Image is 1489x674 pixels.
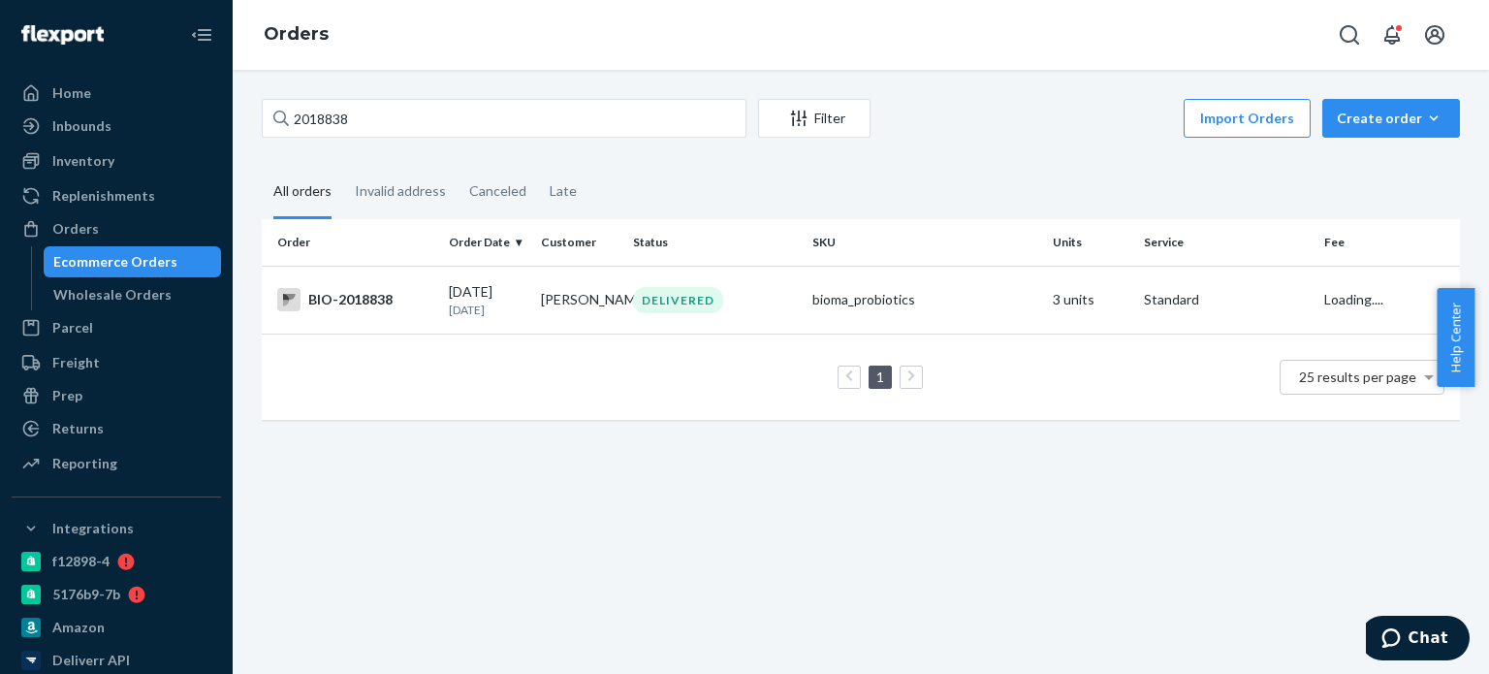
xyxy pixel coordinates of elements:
div: Invalid address [355,166,446,216]
div: Freight [52,353,100,372]
a: Amazon [12,612,221,643]
button: Open notifications [1373,16,1411,54]
div: All orders [273,166,332,219]
button: Help Center [1437,288,1474,387]
a: Home [12,78,221,109]
button: Create order [1322,99,1460,138]
div: 5176b9-7b [52,585,120,604]
a: Freight [12,347,221,378]
div: Home [52,83,91,103]
a: 5176b9-7b [12,579,221,610]
button: Open account menu [1415,16,1454,54]
div: Create order [1337,109,1445,128]
div: Returns [52,419,104,438]
button: Import Orders [1184,99,1311,138]
td: [PERSON_NAME] [533,266,625,334]
span: 25 results per page [1299,369,1416,385]
a: Page 1 is your current page [872,369,888,385]
button: Close Navigation [182,16,221,54]
button: Open Search Box [1330,16,1369,54]
button: Integrations [12,513,221,544]
th: Order Date [441,219,533,266]
div: Prep [52,386,82,405]
td: Loading.... [1316,266,1460,334]
button: Filter [758,99,871,138]
div: DELIVERED [633,287,723,313]
div: Replenishments [52,186,155,206]
th: Units [1045,219,1137,266]
div: Inbounds [52,116,111,136]
a: Prep [12,380,221,411]
th: Fee [1316,219,1460,266]
iframe: Opens a widget where you can chat to one of our agents [1366,616,1470,664]
a: Returns [12,413,221,444]
a: Inbounds [12,111,221,142]
div: bioma_probiotics [812,290,1036,309]
div: BIO-2018838 [277,288,433,311]
div: Customer [541,234,618,250]
div: Reporting [52,454,117,473]
a: Replenishments [12,180,221,211]
div: Deliverr API [52,651,130,670]
img: Flexport logo [21,25,104,45]
a: f12898-4 [12,546,221,577]
p: [DATE] [449,302,525,318]
ol: breadcrumbs [248,7,344,63]
a: Inventory [12,145,221,177]
div: Amazon [52,618,105,637]
th: SKU [805,219,1044,266]
td: 3 units [1045,266,1137,334]
div: Integrations [52,519,134,538]
div: Inventory [52,151,114,171]
th: Service [1136,219,1315,266]
a: Ecommerce Orders [44,246,222,277]
p: Standard [1144,290,1308,309]
th: Order [262,219,441,266]
div: Wholesale Orders [53,285,172,305]
div: Canceled [469,166,526,216]
div: [DATE] [449,282,525,318]
a: Orders [264,23,329,45]
div: Orders [52,219,99,239]
div: Ecommerce Orders [53,252,177,272]
a: Orders [12,213,221,244]
a: Parcel [12,312,221,343]
a: Reporting [12,448,221,479]
th: Status [625,219,805,266]
div: Late [550,166,577,216]
div: Parcel [52,318,93,337]
div: f12898-4 [52,552,110,571]
a: Wholesale Orders [44,279,222,310]
div: Filter [759,109,870,128]
input: Search orders [262,99,746,138]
